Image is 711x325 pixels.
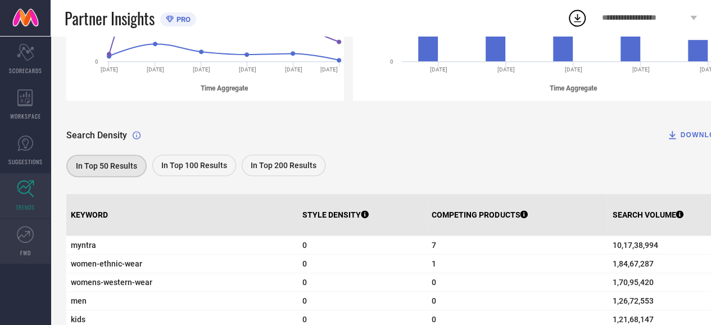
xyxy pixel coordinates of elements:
th: KEYWORD [66,194,298,236]
text: [DATE] [147,66,164,73]
span: In Top 50 Results [76,161,137,170]
span: myntra [71,241,293,250]
p: COMPETING PRODUCTS [432,210,528,219]
span: 7 [432,241,603,250]
span: 0 [432,315,603,324]
span: men [71,296,293,305]
span: womens-western-wear [71,278,293,287]
span: 0 [302,259,423,268]
span: 0 [302,296,423,305]
text: [DATE] [632,66,650,73]
span: Search Density [66,130,127,141]
span: 0 [302,315,423,324]
text: 0 [390,58,393,65]
span: 0 [302,278,423,287]
p: STYLE DENSITY [302,210,369,219]
span: 1 [432,259,603,268]
span: Partner Insights [65,7,155,30]
p: SEARCH VOLUME [612,210,683,219]
span: SUGGESTIONS [8,157,43,166]
span: 0 [302,241,423,250]
text: [DATE] [565,66,582,73]
tspan: Time Aggregate [201,84,248,92]
span: In Top 200 Results [251,161,316,170]
span: WORKSPACE [10,112,41,120]
text: [DATE] [430,66,447,73]
tspan: Time Aggregate [550,84,597,92]
text: [DATE] [497,66,515,73]
span: FWD [20,249,31,257]
span: 0 [432,296,603,305]
text: [DATE] [193,66,210,73]
span: PRO [174,15,191,24]
span: TRENDS [16,203,35,211]
div: Open download list [567,8,587,28]
span: SCORECARDS [9,66,42,75]
text: 0 [95,58,98,65]
text: [DATE] [284,66,302,73]
span: kids [71,315,293,324]
span: In Top 100 Results [161,161,227,170]
span: women-ethnic-wear [71,259,293,268]
text: [DATE] [238,66,256,73]
span: 0 [432,278,603,287]
text: [DATE] [320,66,338,73]
text: [DATE] [101,66,118,73]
